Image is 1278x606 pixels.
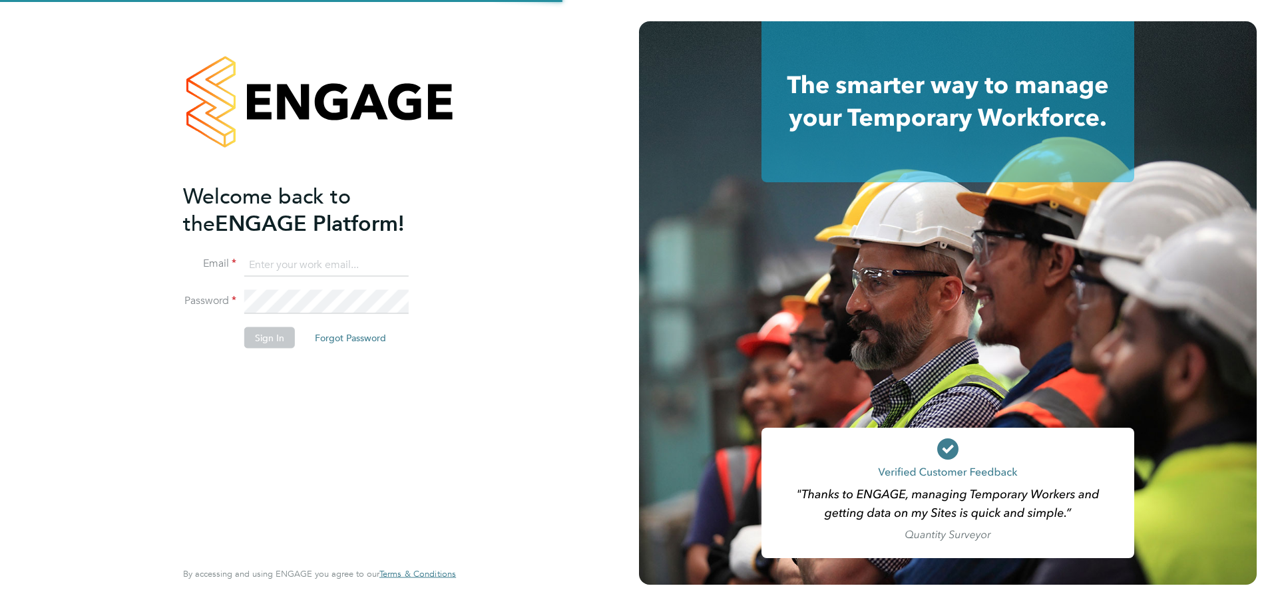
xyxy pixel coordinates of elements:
h2: ENGAGE Platform! [183,182,443,237]
span: Welcome back to the [183,183,351,236]
label: Email [183,257,236,271]
button: Sign In [244,327,295,349]
span: Terms & Conditions [379,568,456,579]
a: Terms & Conditions [379,569,456,579]
span: By accessing and using ENGAGE you agree to our [183,568,456,579]
input: Enter your work email... [244,253,409,277]
button: Forgot Password [304,327,397,349]
label: Password [183,294,236,308]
